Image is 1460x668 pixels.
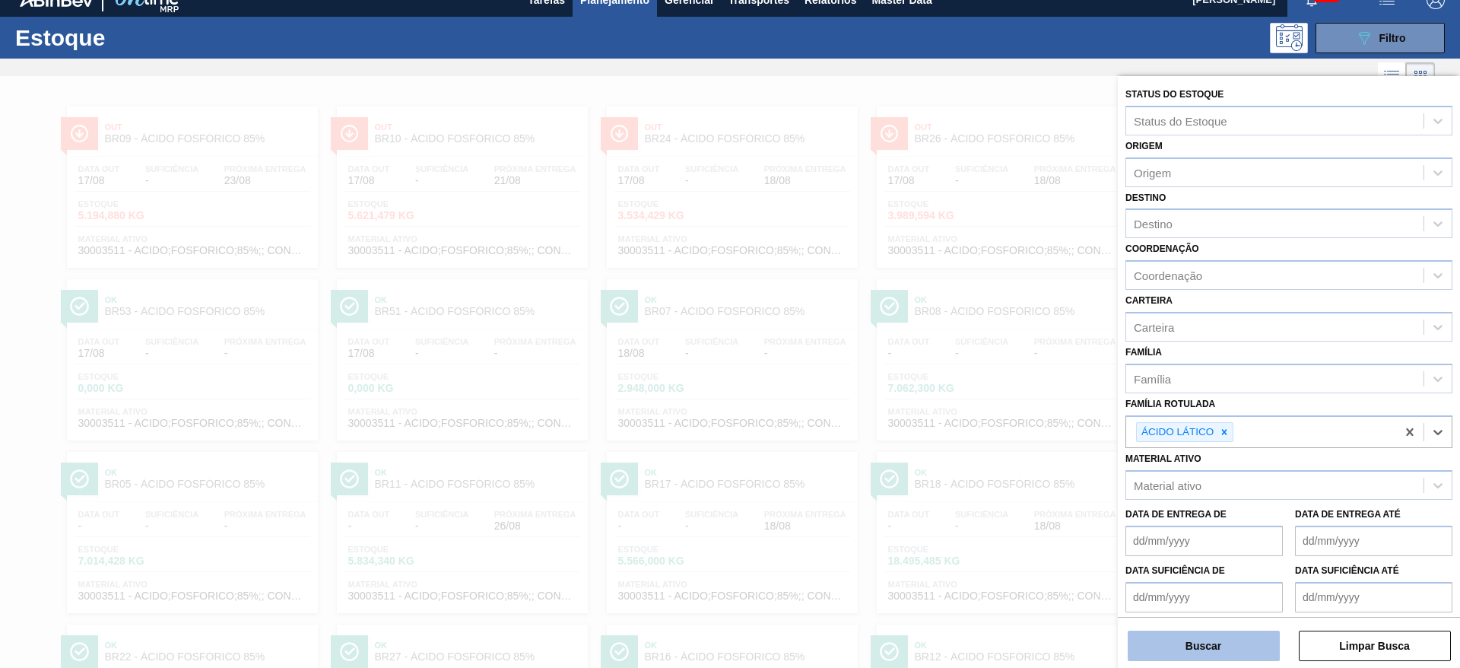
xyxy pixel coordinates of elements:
[1295,509,1401,520] label: Data de Entrega até
[1125,453,1201,464] label: Material ativo
[1406,62,1435,91] div: Visão em Cards
[1125,509,1227,520] label: Data de Entrega de
[1379,32,1406,44] span: Filtro
[1125,399,1215,409] label: Família Rotulada
[1125,582,1283,612] input: dd/mm/yyyy
[1295,582,1452,612] input: dd/mm/yyyy
[1137,423,1216,442] div: ÁCIDO LÁTICO
[1378,62,1406,91] div: Visão em Lista
[1125,192,1166,203] label: Destino
[1295,565,1399,576] label: Data suficiência até
[1125,295,1173,306] label: Carteira
[1316,23,1445,53] button: Filtro
[1270,23,1308,53] div: Pogramando: nenhum usuário selecionado
[1134,320,1174,333] div: Carteira
[1134,166,1171,179] div: Origem
[1295,526,1452,556] input: dd/mm/yyyy
[1125,526,1283,556] input: dd/mm/yyyy
[1134,479,1201,492] div: Material ativo
[1125,243,1199,254] label: Coordenação
[1125,565,1225,576] label: Data suficiência de
[1125,347,1162,358] label: Família
[1125,89,1224,100] label: Status do Estoque
[1125,141,1163,151] label: Origem
[1134,218,1173,231] div: Destino
[1134,269,1202,282] div: Coordenação
[1134,372,1171,385] div: Família
[1134,114,1227,127] div: Status do Estoque
[15,29,243,46] h1: Estoque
